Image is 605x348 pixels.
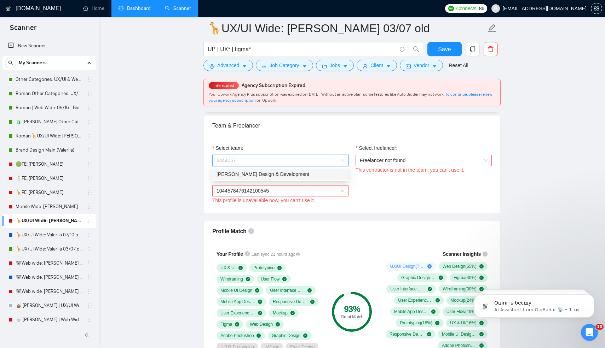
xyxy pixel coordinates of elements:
button: setting [591,3,602,14]
span: Agency Subscription Expired [242,82,305,88]
span: holder [87,275,93,280]
span: Graphic Design [272,333,301,338]
span: check-circle [277,266,282,270]
span: Responsive Design ( 14 %) [390,331,424,337]
button: copy [466,42,480,56]
span: Mockup ( 24 %) [450,297,476,303]
span: holder [87,204,93,210]
span: Scanner [4,23,42,37]
span: holder [87,289,93,294]
span: User Interface Design [270,288,305,293]
div: Devera Design & Development [212,169,348,180]
span: check-circle [436,298,440,302]
span: check-circle [431,309,436,314]
a: Roman | Web Wide: 09/16 - Bid in Range [16,101,83,115]
a: 🟢FE: [PERSON_NAME] [16,157,83,171]
span: check-circle [303,334,307,338]
a: New Scanner [8,39,91,53]
span: Prototyping [253,265,275,271]
span: Client [370,61,383,69]
span: UX & UI ( 16 %) [450,320,477,326]
span: Connects: [456,5,477,12]
span: folder [322,64,327,69]
span: Mobile UI Design [220,288,252,293]
span: Mobile App Design [220,299,255,305]
span: holder [87,303,93,308]
span: Figma ( 40 %) [454,275,477,281]
span: holder [87,232,93,238]
label: Select freelancer: [356,144,397,152]
img: logo [6,3,11,14]
span: search [5,60,16,65]
span: user [363,64,368,69]
span: Adobe Photoshop [220,333,254,338]
a: 🦒UX/UI Wide: Valeriia 07/10 portfolio [16,228,83,242]
a: 🐨Web wide: [PERSON_NAME] 03/07 bid in range [16,270,83,284]
a: dashboardDashboard [119,5,151,11]
span: info-circle [245,251,250,256]
input: Search Freelance Jobs... [208,45,397,54]
span: caret-down [432,64,437,69]
span: check-circle [310,300,315,304]
span: holder [87,147,93,153]
span: caret-down [343,64,348,69]
span: Interrupted [211,83,236,88]
span: check-circle [282,277,287,281]
span: search [409,46,423,52]
a: setting [591,6,602,11]
span: 10 [595,324,604,330]
span: edit [488,24,497,33]
button: idcardVendorcaret-down [400,60,443,71]
button: userClientcaret-down [357,60,397,71]
button: delete [484,42,498,56]
span: holder [87,317,93,323]
span: check-circle [257,334,261,338]
span: holder [87,218,93,224]
span: Advanced [217,61,239,69]
span: check-circle [307,288,312,293]
iframe: Intercom notifications повідомлення [463,279,605,329]
span: holder [87,119,93,125]
button: settingAdvancedcaret-down [203,60,253,71]
span: check-circle [479,343,484,348]
span: Save [438,45,451,54]
img: upwork-logo.png [448,6,454,11]
a: 🧃 [PERSON_NAME] Other Categories 09.12: UX/UI & Web design [16,115,83,129]
span: Profile Match [212,228,247,234]
span: delete [484,46,497,52]
span: User Experience Design [220,310,255,316]
a: Mobile Wide: [PERSON_NAME] [16,200,83,214]
span: check-circle [479,332,484,336]
span: holder [87,133,93,139]
span: holder [87,246,93,252]
a: 🧉 [PERSON_NAME] | UX/UI Wide: 31/07 - Bid in Range [16,299,83,313]
span: check-circle [290,311,295,315]
a: 🦒FE: [PERSON_NAME] [16,185,83,200]
span: Web Design ( 65 %) [443,264,477,269]
span: check-circle [238,266,243,270]
span: setting [209,64,214,69]
span: Jobs [330,61,340,69]
span: check-circle [255,288,259,293]
span: info-circle [483,252,488,256]
span: user [493,6,498,11]
span: User Flow [261,276,280,282]
span: check-circle [235,322,239,326]
span: Mockup [273,310,288,316]
a: Roman Other Categories: UX/UI & Web design copy [PERSON_NAME] [16,87,83,101]
span: idcard [406,64,411,69]
div: This profile is unavailable now, you can't use it. [212,196,348,204]
a: 🦒UX/UI Wide: [PERSON_NAME] 03/07 old [16,214,83,228]
a: 🦒UX/UI Wide: Valeriia 03/07 quest [16,242,83,256]
span: holder [87,190,93,195]
span: check-circle [479,264,484,269]
span: User Flow ( 19 %) [446,309,477,314]
button: barsJob Categorycaret-down [256,60,313,71]
a: 🍵 [PERSON_NAME] | Web Wide: 23/07 - Bid in Range [16,313,83,327]
span: check-circle [479,276,484,280]
div: [PERSON_NAME] Design & Development [217,170,344,178]
span: caret-down [302,64,307,69]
